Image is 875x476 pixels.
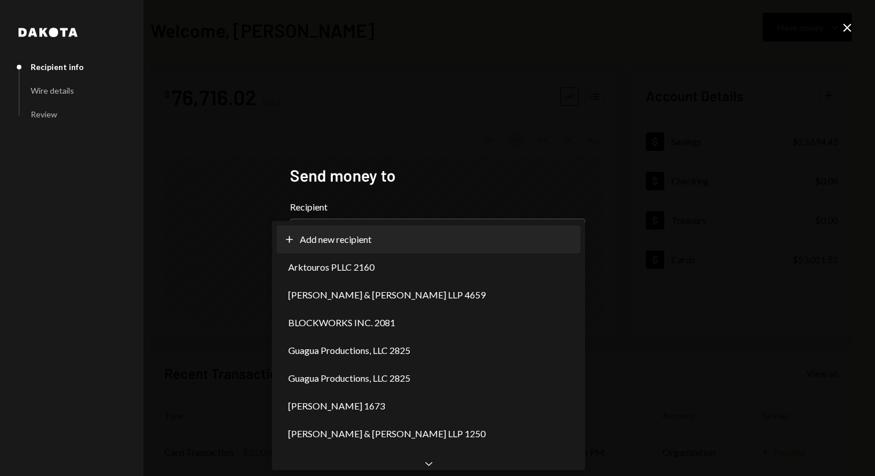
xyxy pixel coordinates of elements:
[31,109,57,119] div: Review
[300,233,372,246] span: Add new recipient
[31,62,84,72] div: Recipient info
[288,455,486,468] span: [PERSON_NAME] & [PERSON_NAME] LLP 0514
[288,260,374,274] span: Arktouros PLLC 2160
[290,219,585,251] button: Recipient
[288,288,486,302] span: [PERSON_NAME] & [PERSON_NAME] LLP 4659
[290,200,585,214] label: Recipient
[288,344,410,357] span: Guagua Productions, LLC 2825
[288,316,395,330] span: BLOCKWORKS INC. 2081
[288,399,385,413] span: [PERSON_NAME] 1673
[290,164,585,187] h2: Send money to
[31,86,74,95] div: Wire details
[288,371,410,385] span: Guagua Productions, LLC 2825
[288,427,486,441] span: [PERSON_NAME] & [PERSON_NAME] LLP 1250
